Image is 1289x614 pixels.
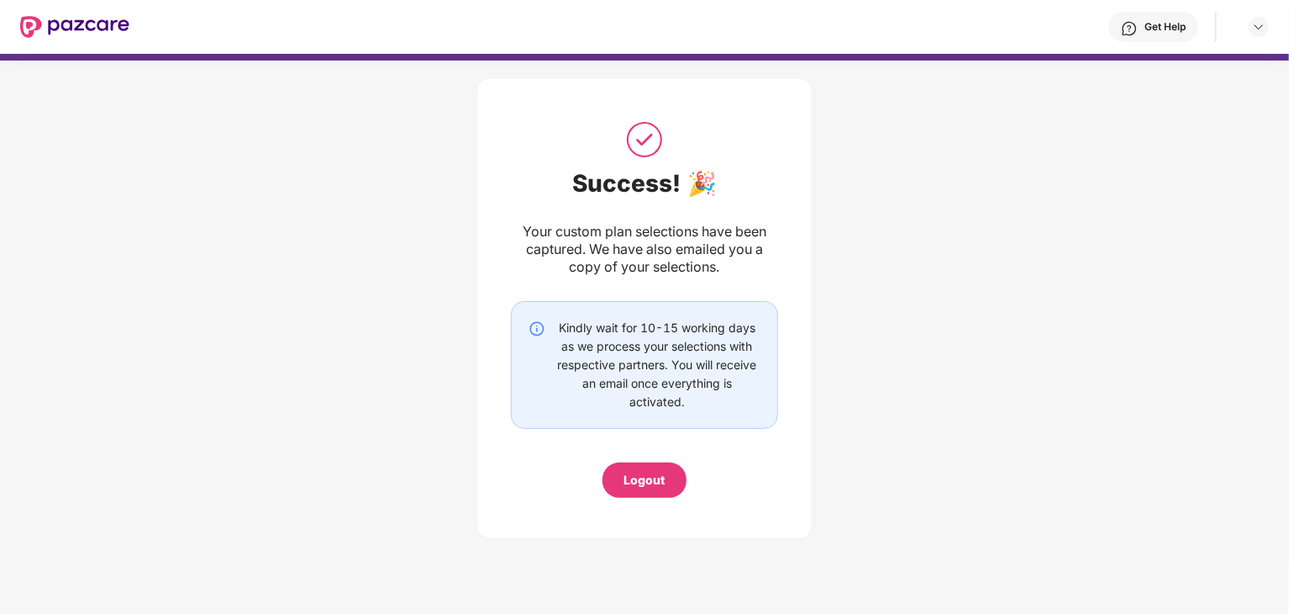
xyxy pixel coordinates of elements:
img: svg+xml;base64,PHN2ZyBpZD0iSW5mby0yMHgyMCIgeG1sbnM9Imh0dHA6Ly93d3cudzMub3JnLzIwMDAvc3ZnIiB3aWR0aD... [529,320,545,337]
img: svg+xml;base64,PHN2ZyBpZD0iRHJvcGRvd24tMzJ4MzIiIHhtbG5zPSJodHRwOi8vd3d3LnczLm9yZy8yMDAwL3N2ZyIgd2... [1252,20,1265,34]
div: Your custom plan selections have been captured. We have also emailed you a copy of your selections. [511,223,778,276]
div: Kindly wait for 10-15 working days as we process your selections with respective partners. You wi... [554,319,760,411]
img: svg+xml;base64,PHN2ZyB3aWR0aD0iNTAiIGhlaWdodD0iNTAiIHZpZXdCb3g9IjAgMCA1MCA1MCIgZmlsbD0ibm9uZSIgeG... [623,119,666,161]
img: New Pazcare Logo [20,16,129,38]
div: Success! 🎉 [511,169,778,198]
div: Get Help [1144,20,1186,34]
div: Logout [624,471,666,490]
img: svg+xml;base64,PHN2ZyBpZD0iSGVscC0zMngzMiIgeG1sbnM9Imh0dHA6Ly93d3cudzMub3JnLzIwMDAvc3ZnIiB3aWR0aD... [1121,20,1138,37]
